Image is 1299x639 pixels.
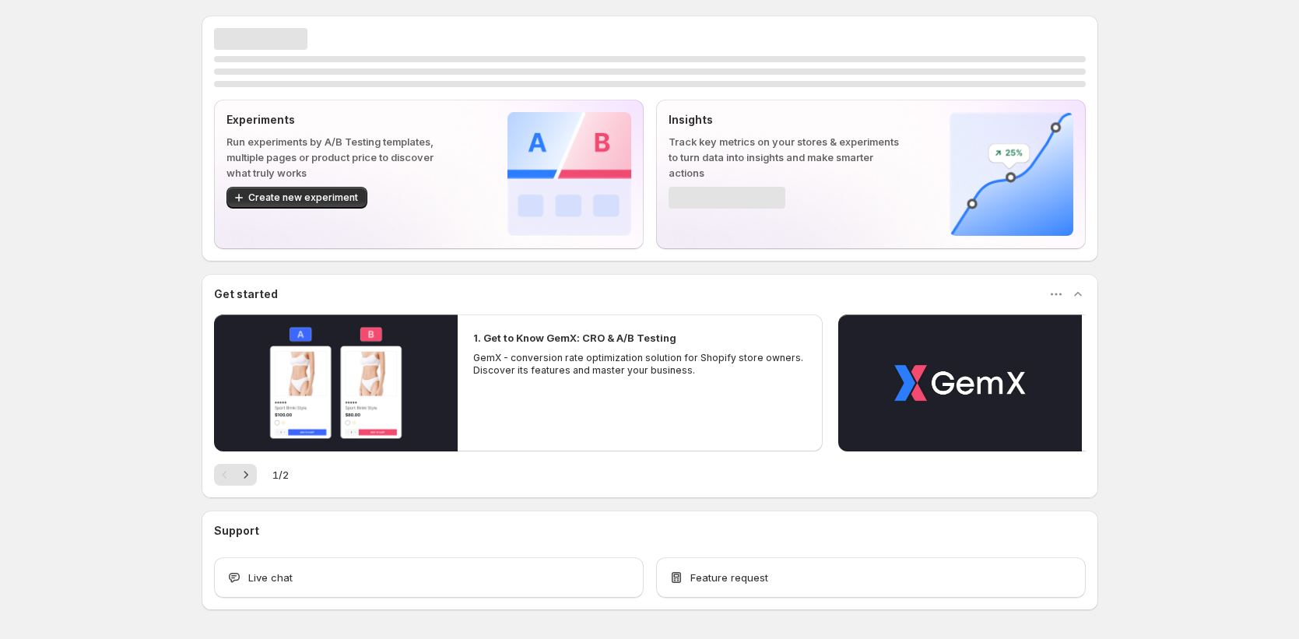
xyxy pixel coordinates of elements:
[214,286,278,302] h3: Get started
[214,523,259,539] h3: Support
[838,314,1082,451] button: Play video
[950,112,1073,236] img: Insights
[473,330,676,346] h2: 1. Get to Know GemX: CRO & A/B Testing
[669,112,900,128] p: Insights
[272,467,289,483] span: 1 / 2
[507,112,631,236] img: Experiments
[226,134,458,181] p: Run experiments by A/B Testing templates, multiple pages or product price to discover what truly ...
[235,464,257,486] button: Next
[248,570,293,585] span: Live chat
[226,112,458,128] p: Experiments
[248,191,358,204] span: Create new experiment
[473,352,808,377] p: GemX - conversion rate optimization solution for Shopify store owners. Discover its features and ...
[690,570,768,585] span: Feature request
[214,464,257,486] nav: Pagination
[226,187,367,209] button: Create new experiment
[669,134,900,181] p: Track key metrics on your stores & experiments to turn data into insights and make smarter actions
[214,314,458,451] button: Play video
